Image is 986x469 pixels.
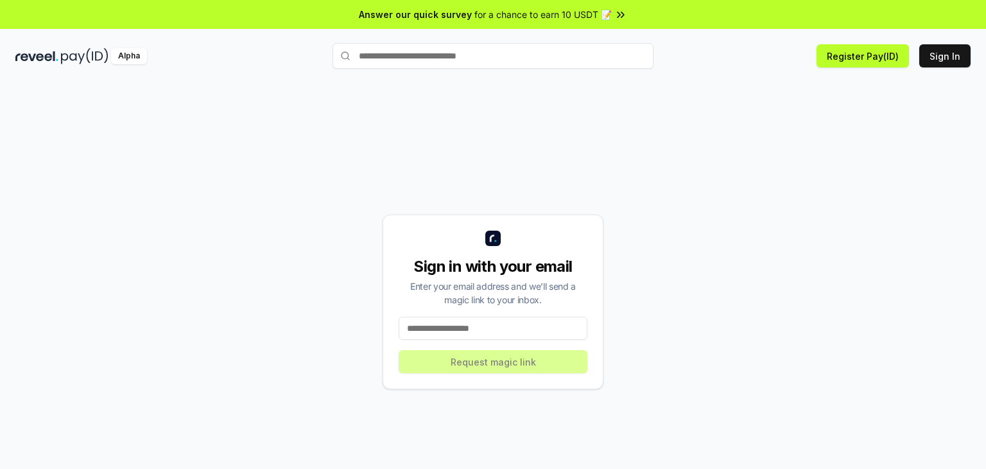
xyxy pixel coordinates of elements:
[61,48,108,64] img: pay_id
[485,231,501,246] img: logo_small
[399,256,587,277] div: Sign in with your email
[399,279,587,306] div: Enter your email address and we’ll send a magic link to your inbox.
[919,44,971,67] button: Sign In
[474,8,612,21] span: for a chance to earn 10 USDT 📝
[817,44,909,67] button: Register Pay(ID)
[15,48,58,64] img: reveel_dark
[359,8,472,21] span: Answer our quick survey
[111,48,147,64] div: Alpha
